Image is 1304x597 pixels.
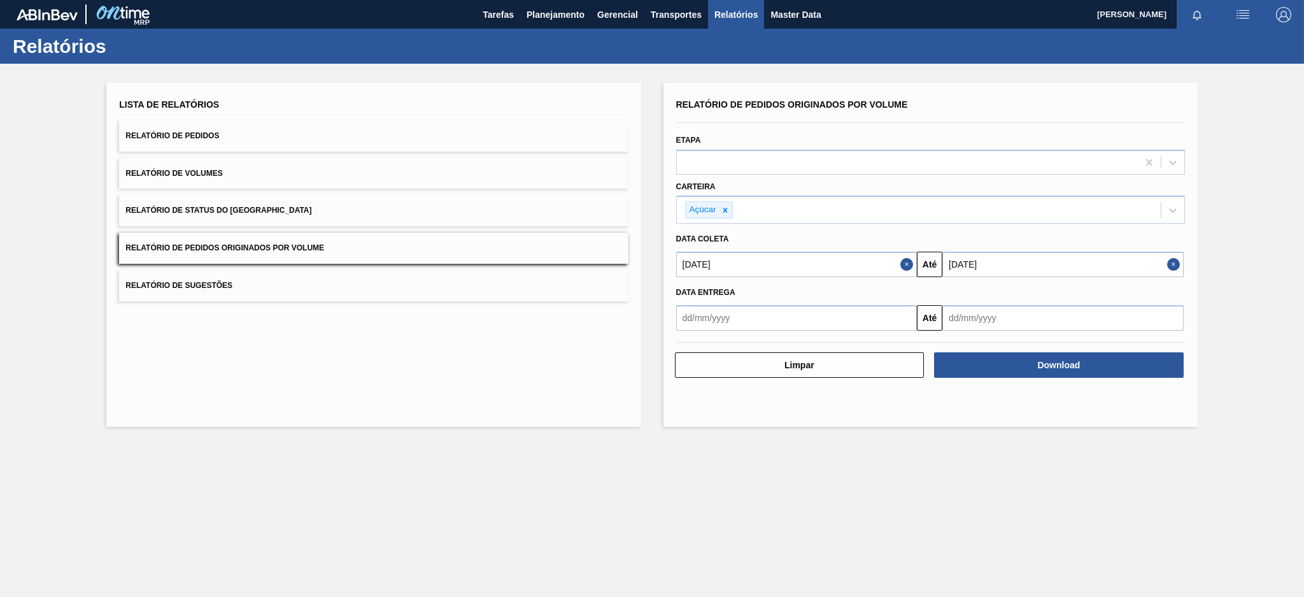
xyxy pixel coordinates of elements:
button: Relatório de Pedidos [119,120,628,152]
button: Relatório de Pedidos Originados por Volume [119,233,628,264]
button: Limpar [675,352,925,378]
span: Tarefas [483,7,514,22]
label: Etapa [676,136,701,145]
button: Notificações [1177,6,1217,24]
span: Relatório de Sugestões [125,281,232,290]
button: Relatório de Status do [GEOGRAPHIC_DATA] [119,195,628,226]
span: Relatório de Pedidos Originados por Volume [125,243,324,252]
input: dd/mm/yyyy [676,252,918,277]
span: Relatório de Pedidos [125,131,219,140]
input: dd/mm/yyyy [676,305,918,331]
h1: Relatórios [13,39,239,54]
button: Até [917,252,942,277]
button: Close [1167,252,1184,277]
button: Até [917,305,942,331]
label: Carteira [676,182,716,191]
img: Logout [1276,7,1291,22]
span: Master Data [770,7,821,22]
span: Data entrega [676,288,735,297]
button: Download [934,352,1184,378]
span: Transportes [651,7,702,22]
span: Relatório de Status do [GEOGRAPHIC_DATA] [125,206,311,215]
span: Relatório de Volumes [125,169,222,178]
img: TNhmsLtSVTkK8tSr43FrP2fwEKptu5GPRR3wAAAABJRU5ErkJggg== [17,9,78,20]
div: Açúcar [686,202,718,218]
span: Lista de Relatórios [119,99,219,110]
button: Relatório de Volumes [119,158,628,189]
button: Close [900,252,917,277]
span: Relatórios [714,7,758,22]
span: Relatório de Pedidos Originados por Volume [676,99,908,110]
span: Data coleta [676,234,729,243]
span: Gerencial [597,7,638,22]
button: Relatório de Sugestões [119,270,628,301]
input: dd/mm/yyyy [942,252,1184,277]
img: userActions [1235,7,1251,22]
input: dd/mm/yyyy [942,305,1184,331]
span: Planejamento [527,7,585,22]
